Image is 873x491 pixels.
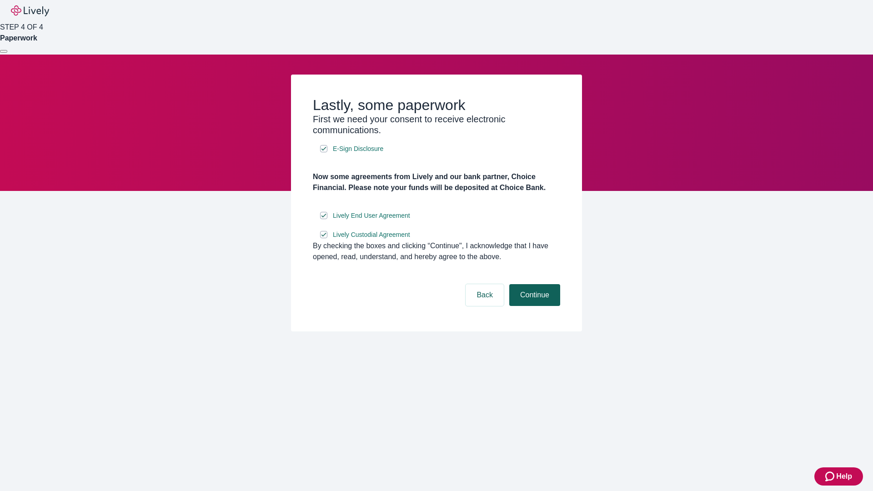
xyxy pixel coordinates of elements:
a: e-sign disclosure document [331,229,412,240]
h3: First we need your consent to receive electronic communications. [313,114,560,135]
div: By checking the boxes and clicking “Continue", I acknowledge that I have opened, read, understand... [313,240,560,262]
h4: Now some agreements from Lively and our bank partner, Choice Financial. Please note your funds wi... [313,171,560,193]
button: Zendesk support iconHelp [814,467,863,486]
img: Lively [11,5,49,16]
span: Help [836,471,852,482]
svg: Zendesk support icon [825,471,836,482]
button: Back [466,284,504,306]
h2: Lastly, some paperwork [313,96,560,114]
a: e-sign disclosure document [331,143,385,155]
span: Lively End User Agreement [333,211,410,220]
a: e-sign disclosure document [331,210,412,221]
span: Lively Custodial Agreement [333,230,410,240]
span: E-Sign Disclosure [333,144,383,154]
button: Continue [509,284,560,306]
